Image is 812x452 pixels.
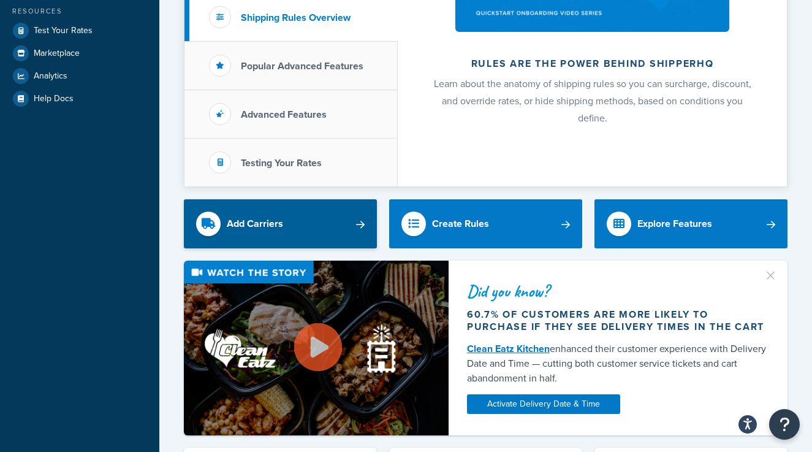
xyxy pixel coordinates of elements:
div: Explore Features [637,215,712,232]
h3: Advanced Features [241,109,327,120]
h3: Shipping Rules Overview [241,12,351,23]
img: Video thumbnail [184,261,449,435]
a: Explore Features [594,199,787,248]
span: Analytics [34,71,67,82]
div: Did you know? [467,283,769,300]
a: Create Rules [389,199,582,248]
span: Test Your Rates [34,26,93,36]
button: Open Resource Center [769,409,800,440]
span: Marketplace [34,48,80,59]
a: Help Docs [9,88,150,110]
div: enhanced their customer experience with Delivery Date and Time — cutting both customer service ti... [467,342,769,386]
h2: Rules are the power behind ShipperHQ [430,58,754,69]
div: Resources [9,6,150,17]
h3: Testing Your Rates [241,158,322,169]
a: Clean Eatz Kitchen [467,342,550,356]
a: Add Carriers [184,199,377,248]
a: Analytics [9,65,150,87]
div: Add Carriers [227,215,283,232]
a: Test Your Rates [9,20,150,42]
a: Activate Delivery Date & Time [467,394,620,414]
div: Create Rules [432,215,489,232]
span: Help Docs [34,94,74,104]
span: Learn about the anatomy of shipping rules so you can surcharge, discount, and override rates, or ... [434,77,751,125]
div: 60.7% of customers are more likely to purchase if they see delivery times in the cart [467,308,769,333]
a: Marketplace [9,42,150,64]
h3: Popular Advanced Features [241,61,363,72]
